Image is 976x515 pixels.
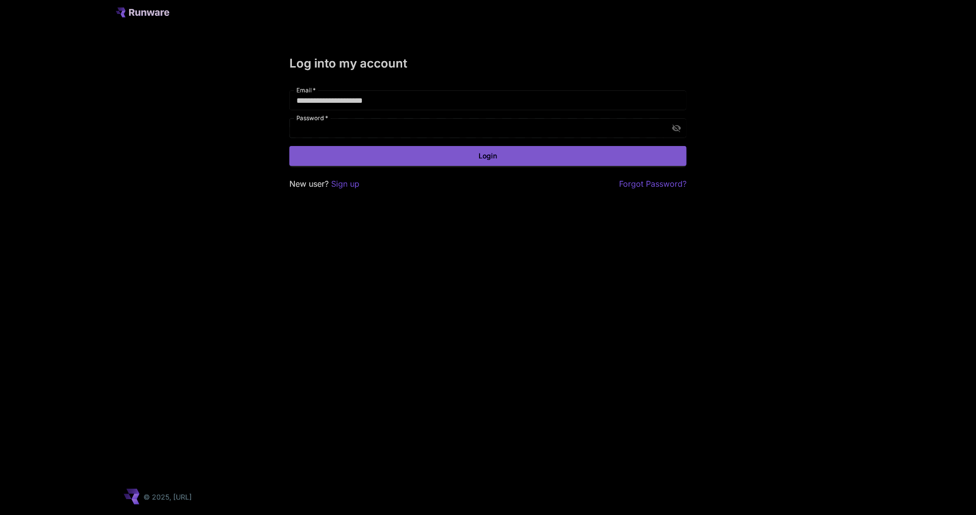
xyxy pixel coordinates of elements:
label: Password [296,114,328,122]
button: Forgot Password? [619,178,687,190]
button: Sign up [331,178,359,190]
h3: Log into my account [289,57,687,71]
p: © 2025, [URL] [143,492,192,502]
button: Login [289,146,687,166]
button: toggle password visibility [668,119,686,137]
p: New user? [289,178,359,190]
label: Email [296,86,316,94]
